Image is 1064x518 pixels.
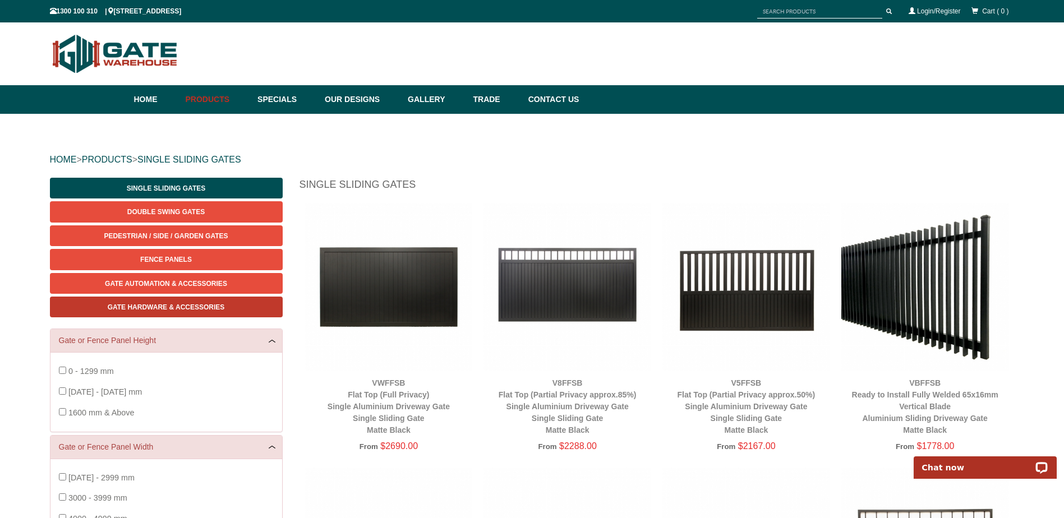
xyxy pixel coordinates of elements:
h1: Single Sliding Gates [300,178,1015,197]
img: VBFFSB - Ready to Install Fully Welded 65x16mm Vertical Blade - Aluminium Sliding Driveway Gate -... [841,203,1009,371]
a: Products [180,85,252,114]
a: V5FFSBFlat Top (Partial Privacy approx.50%)Single Aluminium Driveway GateSingle Sliding GateMatte... [678,378,816,434]
a: Gate or Fence Panel Width [59,441,274,453]
a: Gate or Fence Panel Height [59,335,274,346]
a: VWFFSBFlat Top (Full Privacy)Single Aluminium Driveway GateSingle Sliding GateMatte Black [328,378,450,434]
a: SINGLE SLIDING GATES [137,155,241,164]
img: VWFFSB - Flat Top (Full Privacy) - Single Aluminium Driveway Gate - Single Sliding Gate - Matte B... [305,203,473,371]
span: From [360,442,378,451]
span: $2167.00 [738,441,776,451]
span: 0 - 1299 mm [68,367,114,376]
span: Gate Automation & Accessories [105,280,227,288]
a: Pedestrian / Side / Garden Gates [50,225,283,246]
a: Gate Automation & Accessories [50,273,283,294]
a: Gallery [402,85,467,114]
span: Double Swing Gates [127,208,205,216]
span: Single Sliding Gates [127,184,205,192]
a: Our Designs [319,85,402,114]
span: 1600 mm & Above [68,408,135,417]
span: 1300 100 310 | [STREET_ADDRESS] [50,7,182,15]
input: SEARCH PRODUCTS [757,4,882,18]
a: V8FFSBFlat Top (Partial Privacy approx.85%)Single Aluminium Driveway GateSingle Sliding GateMatte... [499,378,637,434]
span: Cart ( 0 ) [982,7,1008,15]
iframe: LiveChat chat widget [906,443,1064,479]
span: From [717,442,735,451]
a: HOME [50,155,77,164]
a: Specials [252,85,319,114]
a: Single Sliding Gates [50,178,283,198]
span: [DATE] - [DATE] mm [68,387,142,396]
span: $1778.00 [917,441,955,451]
span: Gate Hardware & Accessories [108,303,225,311]
span: From [896,442,914,451]
a: PRODUCTS [82,155,132,164]
span: Fence Panels [140,256,192,263]
img: V8FFSB - Flat Top (Partial Privacy approx.85%) - Single Aluminium Driveway Gate - Single Sliding ... [483,203,651,371]
img: V5FFSB - Flat Top (Partial Privacy approx.50%) - Single Aluminium Driveway Gate - Single Sliding ... [662,203,830,371]
a: Fence Panels [50,249,283,270]
a: Contact Us [523,85,579,114]
span: Pedestrian / Side / Garden Gates [104,232,228,240]
span: $2288.00 [559,441,597,451]
a: Trade [467,85,522,114]
span: 3000 - 3999 mm [68,493,127,502]
a: Login/Register [917,7,960,15]
span: [DATE] - 2999 mm [68,473,135,482]
a: Home [134,85,180,114]
div: > > [50,142,1015,178]
a: Double Swing Gates [50,201,283,222]
span: $2690.00 [380,441,418,451]
img: Gate Warehouse [50,28,181,80]
a: Gate Hardware & Accessories [50,297,283,317]
a: VBFFSBReady to Install Fully Welded 65x16mm Vertical BladeAluminium Sliding Driveway GateMatte Black [852,378,998,434]
span: From [538,442,556,451]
